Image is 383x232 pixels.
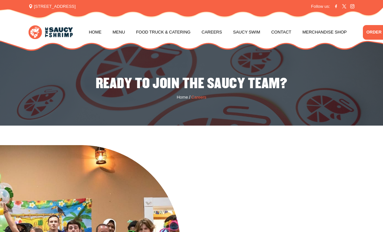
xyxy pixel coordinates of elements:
a: Careers [202,20,222,45]
h2: READY TO JOIN THE SAUCY TEAM? [5,75,378,92]
span: [STREET_ADDRESS] [29,3,76,10]
a: Merchandise Shop [303,20,347,45]
a: Food Truck & Catering [136,20,191,45]
a: Saucy Swim [233,20,260,45]
a: Home [177,94,188,101]
a: Home [89,20,102,45]
img: logo [29,25,73,39]
span: / [189,94,190,101]
span: Careers [191,94,206,101]
span: Follow us: [311,3,330,10]
a: Contact [271,20,291,45]
a: Menu [113,20,125,45]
